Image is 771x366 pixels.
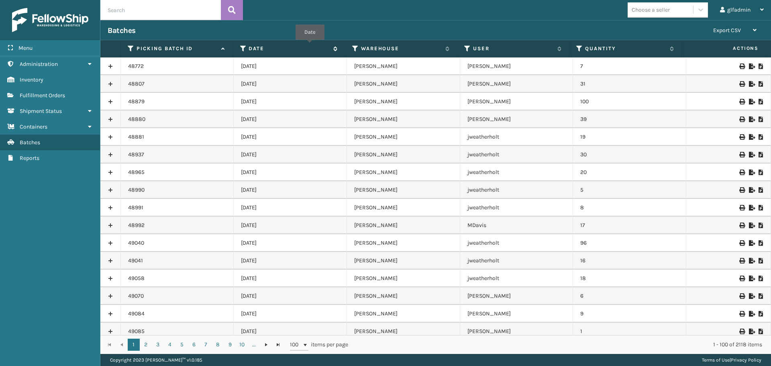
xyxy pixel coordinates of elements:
td: [DATE] [234,217,347,234]
i: Print Picklist Labels [739,187,744,193]
td: jweatherholt [460,199,573,217]
i: Export to .xls [749,170,754,175]
i: Export to .xls [749,134,754,140]
label: User [473,45,553,52]
span: Inventory [20,76,43,83]
div: 1 - 100 of 2118 items [359,341,762,349]
td: [PERSON_NAME] [347,128,460,146]
i: Print Picklist Labels [739,152,744,157]
a: 7 [200,339,212,351]
td: [PERSON_NAME] [460,57,573,75]
a: 6 [188,339,200,351]
td: [PERSON_NAME] [460,75,573,93]
td: jweatherholt [460,164,573,181]
td: 49084 [121,305,234,323]
i: Print Picklist Labels [739,205,744,211]
td: 16 [573,252,686,270]
span: Export CSV [713,27,741,34]
td: [PERSON_NAME] [347,287,460,305]
td: [PERSON_NAME] [347,110,460,128]
td: 48880 [121,110,234,128]
a: 9 [224,339,236,351]
td: 48990 [121,181,234,199]
i: Print Picklist Labels [739,258,744,264]
i: Export to .xls [749,240,754,246]
i: Print Picklist [759,276,763,281]
a: Go to the next page [260,339,272,351]
i: Print Picklist [759,205,763,211]
i: Print Picklist [759,152,763,157]
td: jweatherholt [460,234,573,252]
a: ... [248,339,260,351]
td: [DATE] [234,110,347,128]
span: Administration [20,61,58,67]
td: MDavis [460,217,573,234]
i: Print Picklist Labels [739,99,744,104]
td: jweatherholt [460,181,573,199]
td: 49040 [121,234,234,252]
td: 1 [573,323,686,340]
td: 48965 [121,164,234,181]
td: [DATE] [234,75,347,93]
td: [DATE] [234,270,347,287]
span: Go to the last page [275,341,281,348]
i: Export to .xls [749,276,754,281]
td: jweatherholt [460,128,573,146]
label: Warehouse [361,45,441,52]
td: [PERSON_NAME] [347,217,460,234]
i: Print Picklist Labels [739,134,744,140]
td: [PERSON_NAME] [460,305,573,323]
a: Terms of Use [702,357,730,363]
td: [DATE] [234,287,347,305]
td: 48992 [121,217,234,234]
td: [PERSON_NAME] [347,305,460,323]
a: 2 [140,339,152,351]
i: Print Picklist [759,117,763,122]
i: Print Picklist [759,63,763,69]
td: 48879 [121,93,234,110]
i: Print Picklist Labels [739,293,744,299]
a: 4 [164,339,176,351]
span: Shipment Status [20,108,62,115]
td: [DATE] [234,146,347,164]
h3: Batches [108,26,136,35]
td: 9 [573,305,686,323]
td: 18 [573,270,686,287]
td: jweatherholt [460,146,573,164]
a: 3 [152,339,164,351]
td: 6 [573,287,686,305]
i: Print Picklist [759,258,763,264]
label: Quantity [585,45,665,52]
div: | [702,354,761,366]
span: Fulfillment Orders [20,92,65,99]
td: 7 [573,57,686,75]
i: Print Picklist [759,240,763,246]
span: Menu [18,45,33,51]
td: 48991 [121,199,234,217]
img: logo [12,8,88,32]
td: 39 [573,110,686,128]
td: 48937 [121,146,234,164]
td: [PERSON_NAME] [347,270,460,287]
td: jweatherholt [460,270,573,287]
td: [DATE] [234,305,347,323]
i: Export to .xls [749,99,754,104]
i: Print Picklist Labels [739,81,744,87]
i: Print Picklist [759,187,763,193]
span: Go to the next page [263,341,269,348]
i: Print Picklist Labels [739,170,744,175]
td: [DATE] [234,252,347,270]
span: Containers [20,123,47,130]
span: items per page [290,339,349,351]
td: 96 [573,234,686,252]
i: Print Picklist [759,134,763,140]
td: 49041 [121,252,234,270]
td: [PERSON_NAME] [347,252,460,270]
td: 8 [573,199,686,217]
i: Print Picklist Labels [739,240,744,246]
td: [PERSON_NAME] [460,287,573,305]
td: [DATE] [234,57,347,75]
i: Print Picklist Labels [739,117,744,122]
td: [PERSON_NAME] [347,181,460,199]
td: [PERSON_NAME] [460,323,573,340]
